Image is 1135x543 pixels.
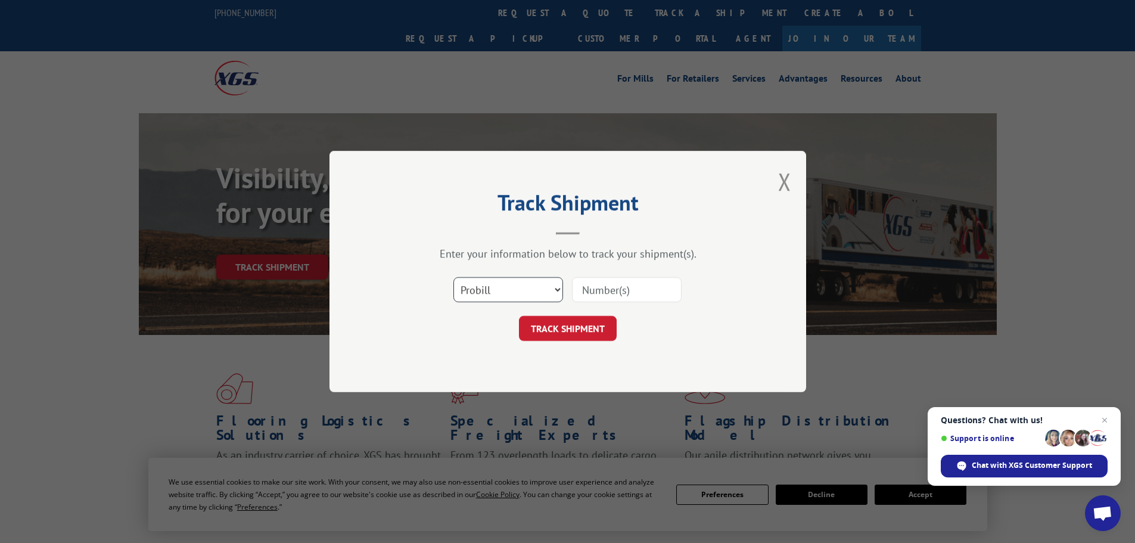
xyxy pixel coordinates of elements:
[941,455,1108,477] div: Chat with XGS Customer Support
[972,460,1092,471] span: Chat with XGS Customer Support
[519,316,617,341] button: TRACK SHIPMENT
[941,434,1041,443] span: Support is online
[1085,495,1121,531] div: Open chat
[778,166,791,197] button: Close modal
[1097,413,1112,427] span: Close chat
[389,194,747,217] h2: Track Shipment
[389,247,747,260] div: Enter your information below to track your shipment(s).
[941,415,1108,425] span: Questions? Chat with us!
[572,277,682,302] input: Number(s)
